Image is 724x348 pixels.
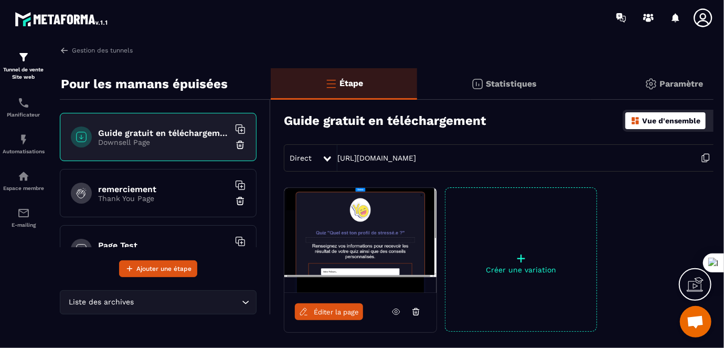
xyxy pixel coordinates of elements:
[17,170,30,183] img: automations
[17,97,30,109] img: scheduler
[15,9,109,28] img: logo
[136,263,191,274] span: Ajouter une étape
[284,188,436,293] img: image
[471,78,484,90] img: stats.20deebd0.svg
[3,185,45,191] p: Espace membre
[119,260,197,277] button: Ajouter une étape
[98,128,229,138] h6: Guide gratuit en téléchargement
[3,125,45,162] a: automationsautomationsAutomatisations
[645,78,657,90] img: setting-gr.5f69749f.svg
[642,117,700,125] p: Vue d'ensemble
[337,154,416,162] a: [URL][DOMAIN_NAME]
[17,51,30,64] img: formation
[98,138,229,146] p: Downsell Page
[290,154,312,162] span: Direct
[3,112,45,118] p: Planificateur
[445,251,597,266] p: +
[314,308,359,316] span: Éditer la page
[631,116,640,125] img: dashboard-orange.40269519.svg
[17,207,30,219] img: email
[3,222,45,228] p: E-mailing
[235,140,246,150] img: trash
[98,184,229,194] h6: remerciement
[61,73,228,94] p: Pour les mamans épuisées
[284,113,486,128] h3: Guide gratuit en téléchargement
[136,297,239,308] input: Search for option
[98,194,229,203] p: Thank You Page
[60,290,257,314] div: Search for option
[98,240,229,250] h6: Page Test
[60,46,69,55] img: arrow
[3,66,45,81] p: Tunnel de vente Site web
[445,266,597,274] p: Créer une variation
[295,303,363,320] a: Éditer la page
[3,43,45,89] a: formationformationTunnel de vente Site web
[67,297,136,308] span: Liste des archives
[660,79,704,89] p: Paramètre
[3,89,45,125] a: schedulerschedulerPlanificateur
[3,162,45,199] a: automationsautomationsEspace membre
[235,196,246,206] img: trash
[17,133,30,146] img: automations
[486,79,537,89] p: Statistiques
[3,149,45,154] p: Automatisations
[340,78,364,88] p: Étape
[325,77,337,90] img: bars-o.4a397970.svg
[3,199,45,236] a: emailemailE-mailing
[680,306,711,338] div: Ouvrir le chat
[60,46,133,55] a: Gestion des tunnels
